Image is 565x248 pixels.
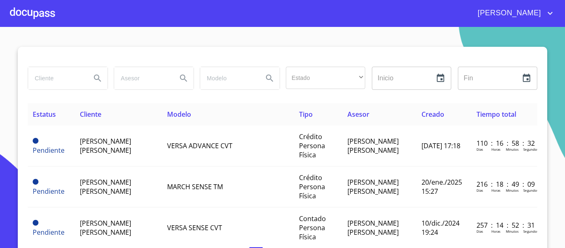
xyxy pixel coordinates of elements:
[476,221,532,230] p: 257 : 14 : 52 : 31
[347,178,399,196] span: [PERSON_NAME] [PERSON_NAME]
[476,147,483,152] p: Dias
[476,229,483,234] p: Dias
[299,173,325,200] span: Crédito Persona Física
[347,137,399,155] span: [PERSON_NAME] [PERSON_NAME]
[80,178,131,196] span: [PERSON_NAME] [PERSON_NAME]
[472,7,545,20] span: [PERSON_NAME]
[167,141,232,150] span: VERSA ADVANCE CVT
[33,110,56,119] span: Estatus
[523,188,539,193] p: Segundos
[523,229,539,234] p: Segundos
[28,67,84,89] input: search
[476,139,532,148] p: 110 : 16 : 58 : 32
[167,110,191,119] span: Modelo
[286,67,365,89] div: ​
[167,223,222,232] span: VERSA SENSE CVT
[33,187,65,196] span: Pendiente
[421,219,460,237] span: 10/dic./2024 19:24
[80,137,131,155] span: [PERSON_NAME] [PERSON_NAME]
[491,229,500,234] p: Horas
[33,179,38,185] span: Pendiente
[80,110,101,119] span: Cliente
[167,182,223,191] span: MARCH SENSE TM
[200,67,256,89] input: search
[506,229,519,234] p: Minutos
[260,68,280,88] button: Search
[299,214,326,241] span: Contado Persona Física
[174,68,194,88] button: Search
[114,67,170,89] input: search
[347,219,399,237] span: [PERSON_NAME] [PERSON_NAME]
[33,138,38,144] span: Pendiente
[472,7,555,20] button: account of current user
[299,132,325,159] span: Crédito Persona Física
[523,147,539,152] p: Segundos
[476,110,516,119] span: Tiempo total
[299,110,313,119] span: Tipo
[347,110,369,119] span: Asesor
[476,180,532,189] p: 216 : 18 : 49 : 09
[421,110,444,119] span: Creado
[506,188,519,193] p: Minutos
[491,147,500,152] p: Horas
[33,220,38,226] span: Pendiente
[491,188,500,193] p: Horas
[88,68,108,88] button: Search
[421,141,460,150] span: [DATE] 17:18
[33,228,65,237] span: Pendiente
[476,188,483,193] p: Dias
[80,219,131,237] span: [PERSON_NAME] [PERSON_NAME]
[421,178,462,196] span: 20/ene./2025 15:27
[506,147,519,152] p: Minutos
[33,146,65,155] span: Pendiente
